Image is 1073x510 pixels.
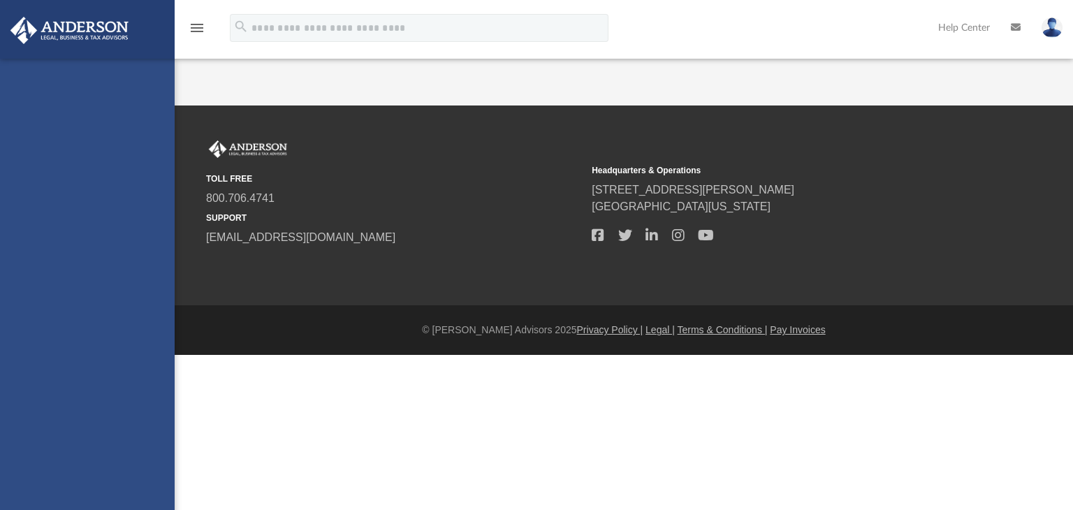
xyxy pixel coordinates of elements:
[770,324,825,335] a: Pay Invoices
[592,201,771,212] a: [GEOGRAPHIC_DATA][US_STATE]
[206,231,395,243] a: [EMAIL_ADDRESS][DOMAIN_NAME]
[175,323,1073,337] div: © [PERSON_NAME] Advisors 2025
[233,19,249,34] i: search
[1042,17,1063,38] img: User Pic
[678,324,768,335] a: Terms & Conditions |
[592,164,968,177] small: Headquarters & Operations
[206,212,582,224] small: SUPPORT
[206,192,275,204] a: 800.706.4741
[6,17,133,44] img: Anderson Advisors Platinum Portal
[189,27,205,36] a: menu
[577,324,643,335] a: Privacy Policy |
[206,173,582,185] small: TOLL FREE
[592,184,794,196] a: [STREET_ADDRESS][PERSON_NAME]
[206,140,290,159] img: Anderson Advisors Platinum Portal
[189,20,205,36] i: menu
[645,324,675,335] a: Legal |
